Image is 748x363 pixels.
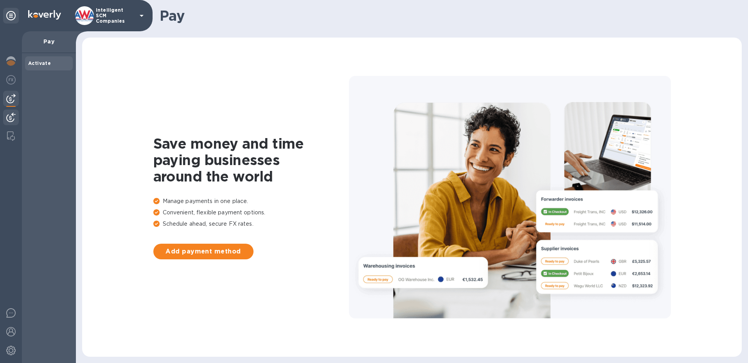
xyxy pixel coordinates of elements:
[153,220,349,228] p: Schedule ahead, secure FX rates.
[160,247,247,256] span: Add payment method
[28,60,51,66] b: Activate
[153,197,349,205] p: Manage payments in one place.
[153,135,349,185] h1: Save money and time paying businesses around the world
[153,244,254,259] button: Add payment method
[153,208,349,217] p: Convenient, flexible payment options.
[96,7,135,24] p: Intelligent SCM Companies
[28,38,70,45] p: Pay
[3,8,19,23] div: Unpin categories
[28,10,61,20] img: Logo
[6,75,16,84] img: Foreign exchange
[160,7,735,24] h1: Pay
